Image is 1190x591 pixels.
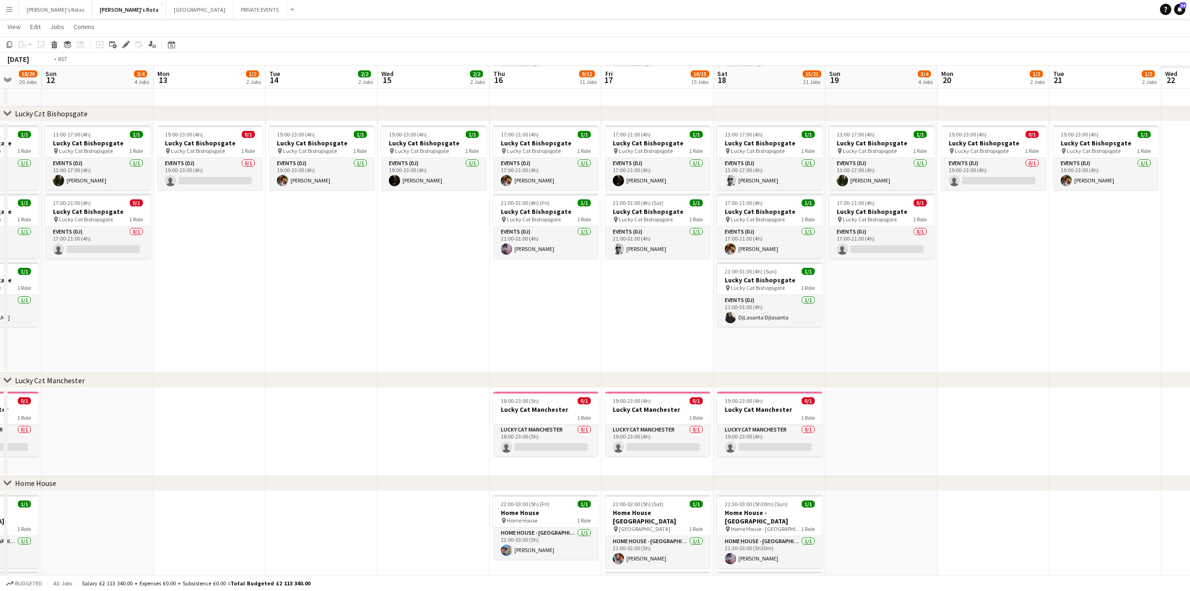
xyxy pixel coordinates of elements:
[30,23,41,31] span: Edit
[5,578,44,589] button: Budgeted
[233,0,287,19] button: PRIVATE EVENTS
[46,21,68,33] a: Jobs
[166,0,233,19] button: [GEOGRAPHIC_DATA]
[231,580,310,587] span: Total Budgeted £2 113 340.00
[15,376,85,385] div: Lucky Cat Manchester
[70,21,98,33] a: Comms
[15,478,56,488] div: Home House
[1174,4,1185,15] a: 36
[92,0,166,19] button: [PERSON_NAME]'s Rota
[26,21,45,33] a: Edit
[19,0,92,19] button: [PERSON_NAME]'s Rotas
[7,23,21,31] span: View
[82,580,310,587] div: Salary £2 113 340.00 + Expenses £0.00 + Subsistence £0.00 =
[15,580,42,587] span: Budgeted
[52,580,74,587] span: All jobs
[50,23,64,31] span: Jobs
[15,109,88,118] div: Lucky Cat Bishopsgate
[74,23,95,31] span: Comms
[1180,2,1186,8] span: 36
[7,54,29,64] div: [DATE]
[58,55,67,62] div: BST
[4,21,24,33] a: View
